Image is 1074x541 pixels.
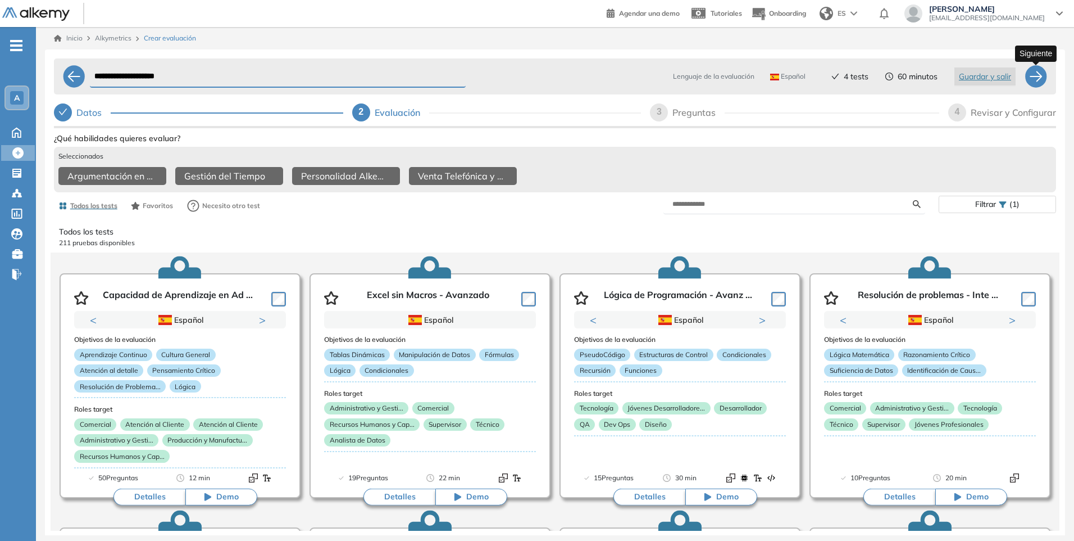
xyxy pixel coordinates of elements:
span: Guardar y salir [959,70,1011,83]
button: Next [759,314,770,326]
p: Excel sin Macros - Avanzado [367,290,489,306]
p: Funciones [620,364,662,377]
p: Fórmulas [479,349,519,361]
p: PseudoCódigo [574,349,630,361]
p: Desarrollador [714,402,767,414]
img: Format test logo [249,474,258,483]
button: Favoritos [126,196,178,215]
p: Todos los tests [59,226,1051,238]
p: Resolución de problemas - Inte ... [858,290,998,306]
button: Necesito otro test [182,195,265,217]
span: 4 tests [844,71,868,83]
img: ESP [408,315,422,325]
span: 3 [657,107,662,116]
button: 1 [167,329,180,331]
p: Identificación de Caus... [902,364,986,377]
h3: Objetivos de la evaluación [324,336,536,344]
a: Agendar una demo [607,6,680,19]
h3: Roles target [824,390,1036,398]
div: Preguntas [672,103,725,121]
div: Español [613,314,746,326]
span: 12 min [189,472,210,484]
span: ES [838,8,846,19]
img: Logo [2,7,70,21]
span: 10 Preguntas [850,472,890,484]
span: Crear evaluación [144,33,196,43]
span: 19 Preguntas [348,472,388,484]
button: Detalles [613,489,685,506]
img: Format test logo [740,474,749,483]
div: Datos [54,103,343,121]
button: Demo [185,489,257,506]
p: Tecnología [574,402,618,414]
p: Tecnología [958,402,1002,414]
span: 20 min [945,472,967,484]
p: Condicionales [717,349,771,361]
button: 2 [185,329,194,331]
button: 2 [935,329,944,331]
img: Format test logo [512,474,521,483]
span: 2 [358,107,363,116]
p: 211 pruebas disponibles [59,238,1051,248]
p: Atención al Cliente [193,418,263,431]
img: Format test logo [262,474,271,483]
p: Lógica Matemática [824,349,894,361]
span: Seleccionados [58,151,103,161]
button: 2 [685,329,694,331]
p: Estructuras de Control [634,349,713,361]
img: Format test logo [753,474,762,483]
span: Todos los tests [70,201,117,211]
span: Gestión del Tiempo [184,169,265,183]
img: ESP [770,74,779,80]
span: clock-circle [885,73,893,80]
p: Recursión [574,364,616,377]
button: 1 [917,329,930,331]
p: Lógica [170,380,201,393]
button: 1 [667,329,680,331]
span: Argumentación en negociaciones [67,169,153,183]
p: Atención al detalle [74,364,143,377]
div: Español [363,314,496,326]
span: Lenguaje de la evaluación [673,71,754,82]
p: Comercial [74,418,116,431]
span: 4 [955,107,960,116]
span: Venta Telefónica y Atención al Cliente [418,169,503,183]
button: Previous [840,314,851,326]
div: Revisar y Configurar [971,103,1056,121]
div: 2Evaluación [352,103,641,121]
button: Detalles [863,489,935,506]
p: Lógica [324,364,356,377]
p: Supervisor [424,418,467,431]
span: 22 min [439,472,460,484]
p: Recursos Humanos y Cap... [74,450,170,462]
p: Administrativo y Gesti... [870,402,954,414]
p: Aprendizaje Continuo [74,349,152,361]
p: Jóvenes Desarrolladore... [622,402,711,414]
p: Siguiente [1020,48,1052,60]
p: QA [574,418,595,431]
img: ESP [658,315,672,325]
div: 3Preguntas [650,103,939,121]
p: Jóvenes Profesionales [909,418,989,431]
h3: Roles target [324,390,536,398]
button: Detalles [113,489,185,506]
p: Administrativo y Gesti... [324,402,408,414]
span: Demo [716,492,739,503]
span: Filtrar [975,196,996,213]
p: Comercial [824,402,866,414]
p: Administrativo y Gesti... [74,434,158,447]
h3: Objetivos de la evaluación [824,336,1036,344]
a: Inicio [54,33,83,43]
p: Analista de Datos [324,434,390,447]
span: ¿Qué habilidades quieres evaluar? [54,133,180,145]
span: Demo [966,492,989,503]
p: Atención al Cliente [120,418,190,431]
h3: Roles target [74,405,286,413]
h3: Objetivos de la evaluación [574,336,786,344]
p: Producción y Manufactu... [162,434,253,447]
img: ESP [908,315,922,325]
span: Alkymetrics [95,34,131,42]
button: Onboarding [751,2,806,26]
button: Previous [590,314,601,326]
button: Next [1009,314,1020,326]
